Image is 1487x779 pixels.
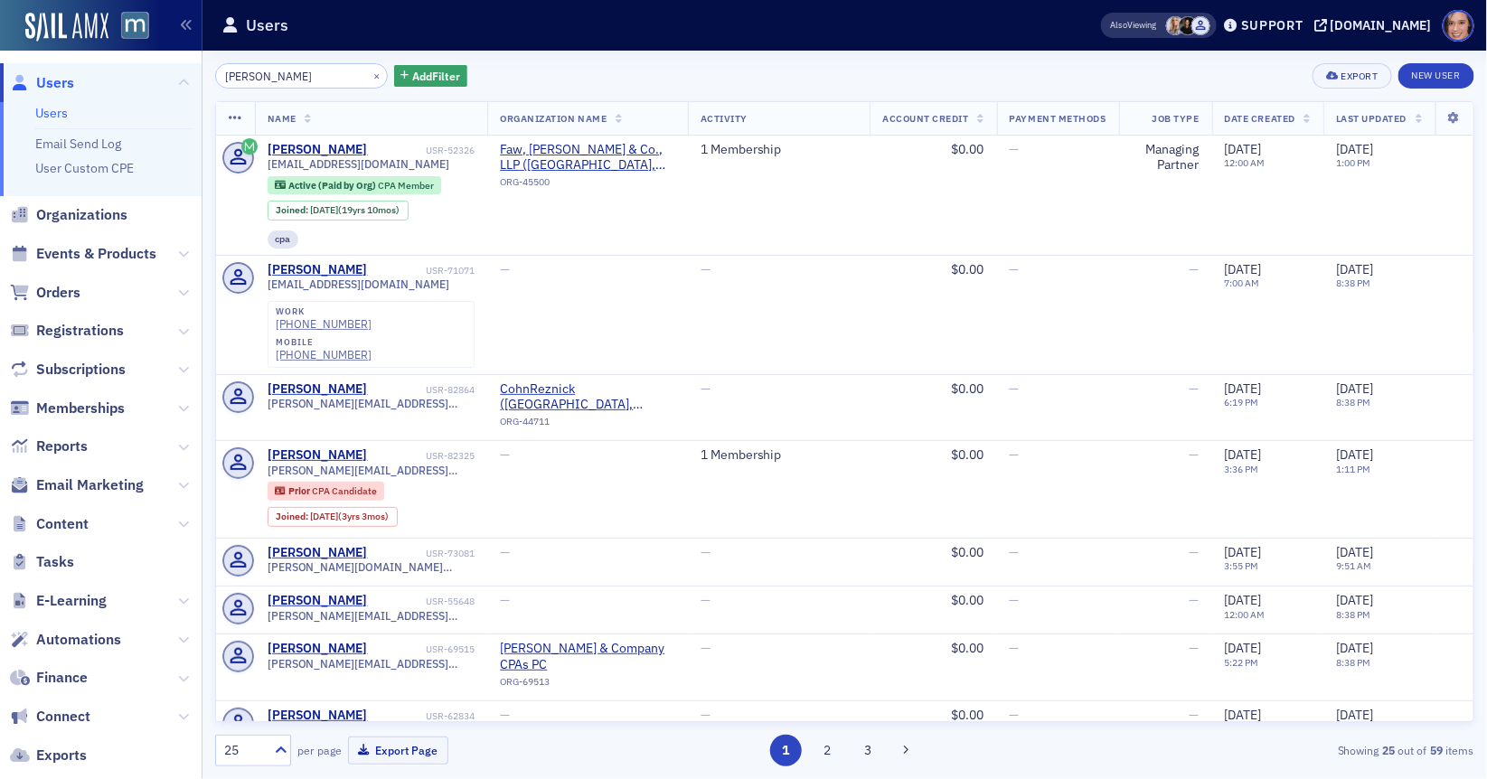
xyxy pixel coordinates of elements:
span: Name [268,112,296,125]
a: Users [35,105,68,121]
span: CPA Member [378,179,434,192]
span: [EMAIL_ADDRESS][DOMAIN_NAME] [268,157,450,171]
span: — [500,544,510,560]
span: $0.00 [952,141,984,157]
a: Email Marketing [10,475,144,495]
div: Managing Partner [1132,142,1200,174]
a: [PERSON_NAME] [268,593,368,609]
span: [DATE] [310,203,338,216]
div: USR-71071 [371,265,475,277]
span: Automations [36,630,121,650]
span: [PERSON_NAME][DOMAIN_NAME][EMAIL_ADDRESS][DOMAIN_NAME] [268,560,475,574]
span: — [1190,380,1200,397]
a: 1 Membership [701,447,782,464]
button: [DOMAIN_NAME] [1314,19,1438,32]
div: Joined: 2005-11-08 00:00:00 [268,201,409,221]
a: Finance [10,668,88,688]
span: Payment Methods [1010,112,1106,125]
div: mobile [276,337,372,348]
span: — [1010,446,1020,463]
span: [DATE] [1336,592,1373,608]
a: Prior CPA Candidate [275,485,376,497]
a: CohnReznick ([GEOGRAPHIC_DATA], [GEOGRAPHIC_DATA]) [500,381,674,413]
span: [DATE] [1225,446,1262,463]
a: [PERSON_NAME] [268,262,368,278]
span: — [701,640,711,656]
div: ORG-69513 [500,676,674,694]
span: Finance [36,668,88,688]
span: — [1190,707,1200,723]
a: [PERSON_NAME] [268,708,368,724]
span: Exports [36,746,87,765]
a: [PHONE_NUMBER] [276,348,372,361]
div: 25 [224,741,264,760]
a: SailAMX [25,13,108,42]
div: (3yrs 3mos) [310,511,389,522]
span: $0.00 [952,592,984,608]
a: Orders [10,283,80,303]
span: [DATE] [1225,380,1262,397]
span: Subscriptions [36,360,126,380]
span: — [701,707,711,723]
span: [PERSON_NAME][EMAIL_ADDRESS][DOMAIN_NAME] [268,657,475,671]
a: Faw, [PERSON_NAME] & Co., LLP ([GEOGRAPHIC_DATA], [GEOGRAPHIC_DATA]) [500,142,674,174]
span: [EMAIL_ADDRESS][DOMAIN_NAME] [268,277,450,291]
span: Organizations [36,205,127,225]
span: Active (Paid by Org) [288,179,378,192]
button: Export Page [348,737,448,765]
span: — [500,592,510,608]
img: SailAMX [121,12,149,40]
span: $0.00 [952,544,984,560]
a: [PERSON_NAME] [268,142,368,158]
div: cpa [268,230,299,249]
time: 8:38 PM [1336,608,1370,621]
span: — [1190,592,1200,608]
button: 2 [812,735,843,766]
time: 1:11 PM [1336,463,1370,475]
a: [PHONE_NUMBER] [276,317,372,331]
div: [PERSON_NAME] [268,641,368,657]
span: — [1190,544,1200,560]
button: × [369,67,385,83]
strong: 25 [1379,742,1398,758]
span: [DATE] [1225,261,1262,277]
a: [PERSON_NAME] [268,381,368,398]
span: Orders [36,283,80,303]
div: USR-82864 [371,384,475,396]
span: [PERSON_NAME][EMAIL_ADDRESS][PERSON_NAME][DOMAIN_NAME] [268,464,475,477]
span: — [500,446,510,463]
div: Prior: Prior: CPA Candidate [268,482,385,500]
span: Email Marketing [36,475,144,495]
a: [PERSON_NAME] [268,447,368,464]
div: USR-73081 [371,548,475,559]
div: Also [1111,19,1128,31]
span: — [1010,380,1020,397]
a: 1 Membership [701,142,782,158]
span: $0.00 [952,380,984,397]
span: Emily Trott [1166,16,1185,35]
span: [DATE] [1336,640,1373,656]
span: Registrations [36,321,124,341]
span: Justin Chase [1191,16,1210,35]
span: — [1010,592,1020,608]
a: New User [1398,63,1474,89]
span: Joined : [276,511,310,522]
div: [PERSON_NAME] [268,545,368,561]
time: 9:51 AM [1336,559,1371,572]
span: Users [36,73,74,93]
span: Viewing [1111,19,1157,32]
time: 3:36 PM [1225,463,1259,475]
span: — [1190,446,1200,463]
div: Active (Paid by Org): Active (Paid by Org): CPA Member [268,176,442,194]
span: CohnReznick (Bethesda, MD) [500,381,674,413]
span: — [701,592,711,608]
span: Shelton & Company CPAs PC [500,641,674,672]
div: USR-69515 [371,643,475,655]
span: — [1010,544,1020,560]
a: Email Send Log [35,136,121,152]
